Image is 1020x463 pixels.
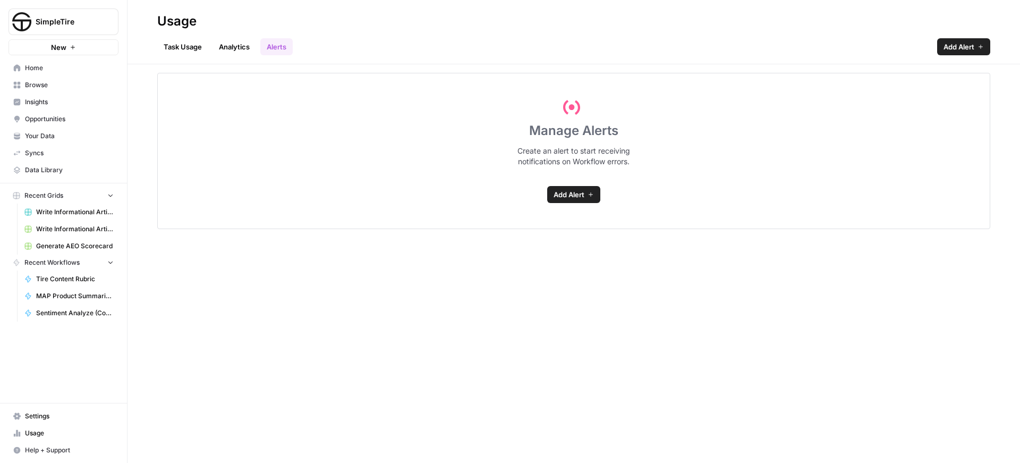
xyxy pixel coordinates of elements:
a: Generate AEO Scorecard [20,238,118,255]
a: Insights [8,94,118,111]
span: Write Informational Articles [DATE] [36,207,114,217]
span: Data Library [25,165,114,175]
span: Generate AEO Scorecard [36,241,114,251]
span: Recent Workflows [24,258,80,267]
a: Sentiment Analyze (Conversation Level) [20,305,118,322]
span: Recent Grids [24,191,63,200]
span: Insights [25,97,114,107]
a: Opportunities [8,111,118,128]
a: Browse [8,77,118,94]
span: New [51,42,66,53]
a: Your Data [8,128,118,145]
span: Sentiment Analyze (Conversation Level) [36,308,114,318]
a: Analytics [212,38,256,55]
a: Write Informational Articles [DATE] [20,204,118,221]
span: MAP Product Summarization [36,291,114,301]
span: Browse [25,80,114,90]
button: Workspace: SimpleTire [8,9,118,35]
a: Home [8,60,118,77]
span: Settings [25,411,114,421]
a: Data Library [8,162,118,179]
span: SimpleTire [36,16,100,27]
button: Recent Grids [8,188,118,204]
a: Settings [8,408,118,425]
a: Add Alert [937,38,990,55]
span: Tire Content Rubric [36,274,114,284]
span: Opportunities [25,114,114,124]
a: Write Informational Articles [DATE] [20,221,118,238]
span: Home [25,63,114,73]
h1: Manage Alerts [529,122,618,139]
a: Usage [8,425,118,442]
a: Tire Content Rubric [20,271,118,288]
button: Recent Workflows [8,255,118,271]
a: MAP Product Summarization [20,288,118,305]
div: Usage [157,13,197,30]
span: Write Informational Articles [DATE] [36,224,114,234]
a: Alerts [260,38,293,55]
a: Task Usage [157,38,208,55]
a: Add Alert [547,186,600,203]
a: Syncs [8,145,118,162]
span: Create an alert to start receiving notifications on Workflow errors. [517,146,630,167]
button: Help + Support [8,442,118,459]
span: Your Data [25,131,114,141]
span: Add Alert [554,189,584,200]
img: SimpleTire Logo [12,12,31,31]
span: Syncs [25,148,114,158]
span: Usage [25,428,114,438]
span: Help + Support [25,445,114,455]
button: New [8,39,118,55]
span: Add Alert [943,41,974,52]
